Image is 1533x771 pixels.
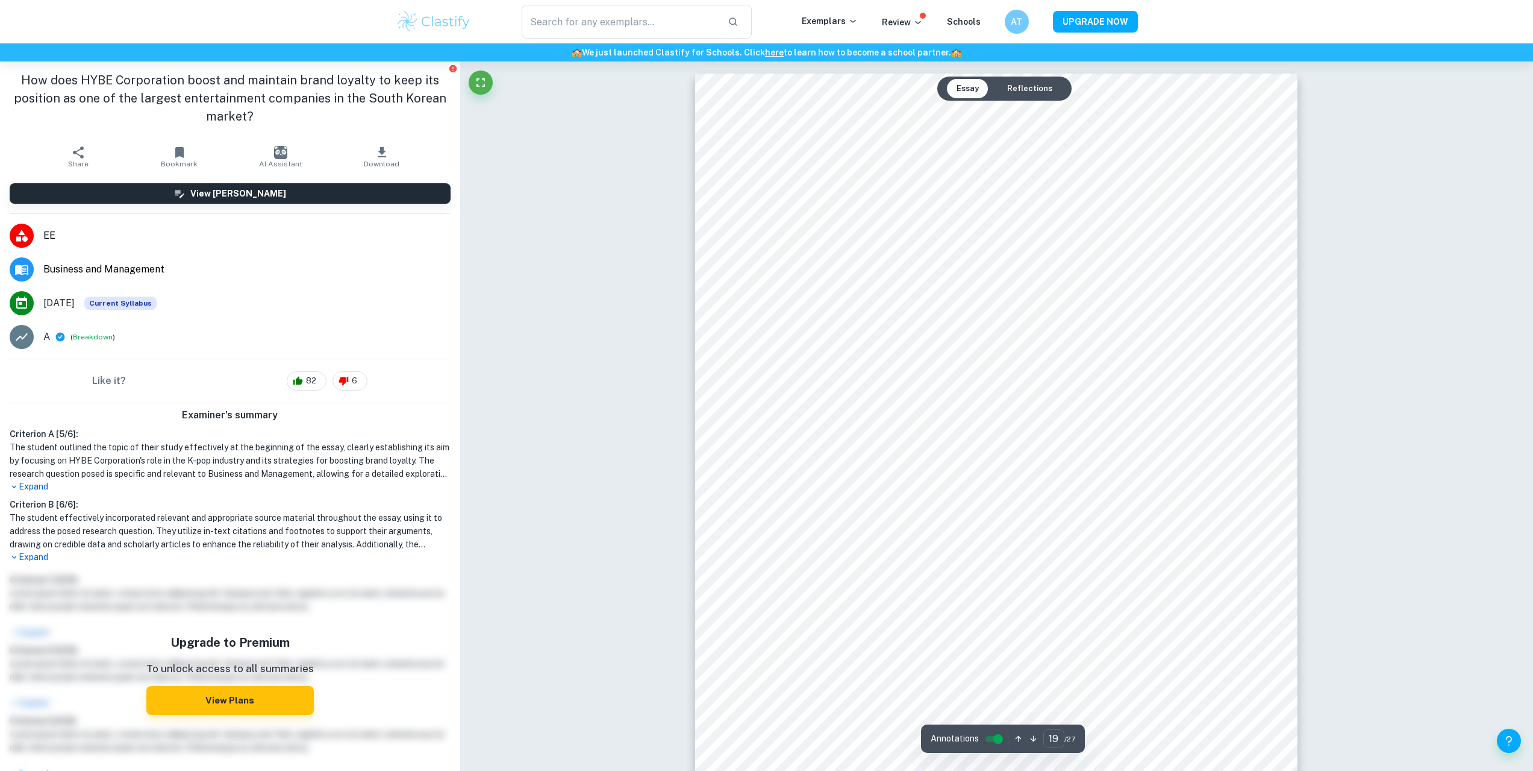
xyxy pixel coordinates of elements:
[70,332,115,343] span: ( )
[259,160,302,168] span: AI Assistant
[931,732,979,745] span: Annotations
[10,480,451,493] p: Expand
[10,551,451,564] p: Expand
[146,634,314,652] h5: Upgrade to Premium
[998,79,1062,98] button: Reflections
[765,48,784,57] a: here
[92,374,126,388] h6: Like it?
[299,375,323,387] span: 82
[572,48,582,57] span: 🏫
[146,686,314,715] button: View Plans
[10,427,451,441] h6: Criterion A [ 5 / 6 ]:
[882,16,923,29] p: Review
[43,262,451,277] span: Business and Management
[10,183,451,204] button: View [PERSON_NAME]
[449,64,458,73] button: Report issue
[84,297,157,310] div: This exemplar is based on the current syllabus. Feel free to refer to it for inspiration/ideas wh...
[10,441,451,480] h1: The student outlined the topic of their study effectively at the beginning of the essay, clearly ...
[10,71,451,125] h1: How does HYBE Corporation boost and maintain brand loyalty to keep its position as one of the lar...
[146,661,314,677] p: To unlock access to all summaries
[274,146,287,159] img: AI Assistant
[1497,729,1521,753] button: Help and Feedback
[802,14,858,28] p: Exemplars
[1005,10,1029,34] button: AT
[364,160,399,168] span: Download
[345,375,364,387] span: 6
[951,48,961,57] span: 🏫
[2,46,1531,59] h6: We just launched Clastify for Schools. Click to learn how to become a school partner.
[522,5,719,39] input: Search for any exemplars...
[190,187,286,200] h6: View [PERSON_NAME]
[1053,11,1138,33] button: UPGRADE NOW
[287,371,326,391] div: 82
[68,160,89,168] span: Share
[43,228,451,243] span: EE
[10,511,451,551] h1: The student effectively incorporated relevant and appropriate source material throughout the essa...
[43,330,50,344] p: A
[1010,15,1023,28] h6: AT
[84,297,157,310] span: Current Syllabus
[129,140,230,174] button: Bookmark
[331,140,432,174] button: Download
[43,296,75,310] span: [DATE]
[947,79,988,98] button: Essay
[73,332,113,342] button: Breakdown
[161,160,198,168] span: Bookmark
[230,140,331,174] button: AI Assistant
[333,371,367,391] div: 6
[1064,734,1075,744] span: / 27
[5,408,455,423] h6: Examiner's summary
[947,17,981,27] a: Schools
[28,140,129,174] button: Share
[469,71,493,95] button: Fullscreen
[396,10,472,34] img: Clastify logo
[10,498,451,511] h6: Criterion B [ 6 / 6 ]:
